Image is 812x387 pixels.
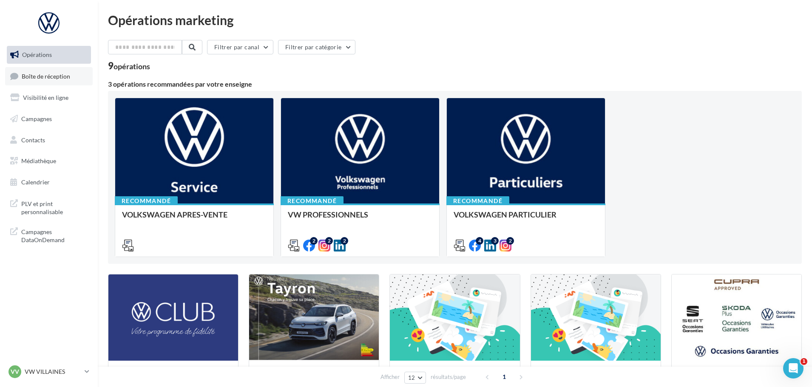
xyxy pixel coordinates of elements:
a: VV VW VILLAINES [7,364,91,380]
a: PLV et print personnalisable [5,195,93,220]
div: Recommandé [115,196,178,206]
a: Campagnes DataOnDemand [5,223,93,248]
span: résultats/page [431,373,466,381]
span: VV [11,367,19,376]
div: 3 [491,237,499,245]
span: Boîte de réception [22,72,70,79]
p: VW VILLAINES [25,367,81,376]
span: Afficher [380,373,400,381]
span: Campagnes [21,115,52,122]
div: Opérations marketing [108,14,802,26]
a: Campagnes [5,110,93,128]
div: 9 [108,61,150,71]
div: opérations [114,62,150,70]
iframe: Intercom live chat [783,358,803,379]
a: Visibilité en ligne [5,89,93,107]
span: Visibilité en ligne [23,94,68,101]
button: Filtrer par catégorie [278,40,355,54]
span: Médiathèque [21,157,56,164]
div: 2 [310,237,318,245]
div: 2 [325,237,333,245]
button: 12 [404,372,426,384]
a: Boîte de réception [5,67,93,85]
div: 3 opérations recommandées par votre enseigne [108,81,802,88]
button: Filtrer par canal [207,40,273,54]
div: 2 [341,237,348,245]
a: Calendrier [5,173,93,191]
a: Contacts [5,131,93,149]
span: Calendrier [21,178,50,186]
div: Recommandé [281,196,344,206]
span: 1 [801,358,807,365]
span: Contacts [21,136,45,143]
span: Campagnes DataOnDemand [21,226,88,244]
a: Médiathèque [5,152,93,170]
span: 1 [497,370,511,384]
div: Recommandé [446,196,509,206]
span: VOLKSWAGEN APRES-VENTE [122,210,227,219]
span: PLV et print personnalisable [21,198,88,216]
span: VW PROFESSIONNELS [288,210,368,219]
a: Opérations [5,46,93,64]
span: Opérations [22,51,52,58]
div: 4 [476,237,483,245]
span: VOLKSWAGEN PARTICULIER [454,210,556,219]
div: 2 [506,237,514,245]
span: 12 [408,374,415,381]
